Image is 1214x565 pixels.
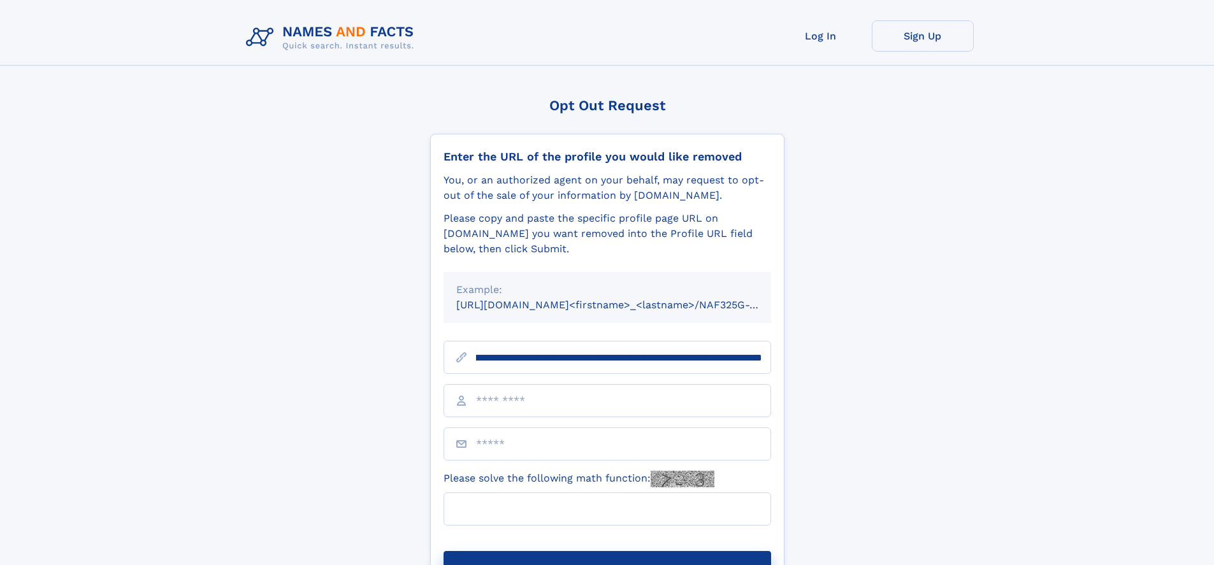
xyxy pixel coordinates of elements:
[430,97,784,113] div: Opt Out Request
[456,282,758,297] div: Example:
[444,150,771,164] div: Enter the URL of the profile you would like removed
[770,20,872,52] a: Log In
[456,299,795,311] small: [URL][DOMAIN_NAME]<firstname>_<lastname>/NAF325G-xxxxxxxx
[241,20,424,55] img: Logo Names and Facts
[444,471,714,487] label: Please solve the following math function:
[872,20,974,52] a: Sign Up
[444,211,771,257] div: Please copy and paste the specific profile page URL on [DOMAIN_NAME] you want removed into the Pr...
[444,173,771,203] div: You, or an authorized agent on your behalf, may request to opt-out of the sale of your informatio...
